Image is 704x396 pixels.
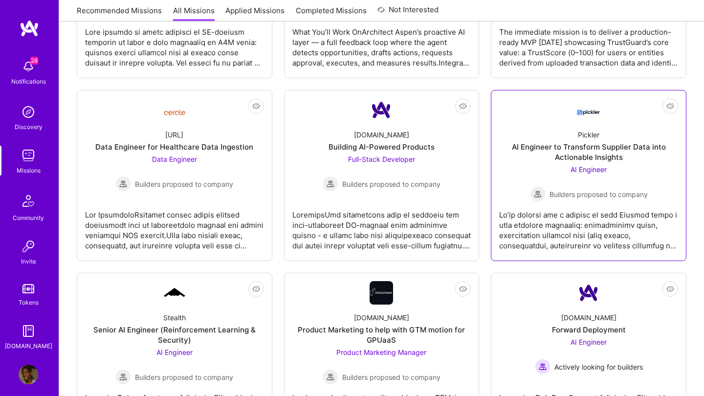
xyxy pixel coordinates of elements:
div: What You’ll Work OnArchitect Aspen’s proactive AI layer — a full feedback loop where the agent de... [292,19,471,68]
span: Builders proposed to company [135,372,233,382]
div: Lo’ip dolorsi ame c adipisc el sedd Eiusmod tempo i utla etdolore magnaaliq: enimadminimv quisn, ... [499,202,678,251]
img: Builders proposed to company [323,176,338,192]
a: User Avatar [16,365,41,384]
div: [URL] [165,130,183,140]
img: Community [17,189,40,213]
a: Completed Missions [296,5,367,22]
span: Builders proposed to company [550,189,648,199]
div: Data Engineer for Healthcare Data Ingestion [95,142,253,152]
i: icon EyeClosed [252,102,260,110]
img: Company Logo [577,281,600,305]
img: bell [19,57,38,76]
img: Actively looking for builders [535,359,550,374]
span: Data Engineer [152,155,197,163]
div: Product Marketing to help with GTM motion for GPUaaS [292,325,471,345]
span: Builders proposed to company [342,372,440,382]
img: Builders proposed to company [530,186,546,202]
div: Missions [17,165,41,176]
div: Notifications [11,76,46,87]
i: icon EyeClosed [252,285,260,293]
div: Community [13,213,44,223]
div: The immediate mission is to deliver a production-ready MVP [DATE] showcasing TrustGuard’s core va... [499,19,678,68]
a: Company Logo[URL]Data Engineer for Healthcare Data IngestionData Engineer Builders proposed to co... [85,98,264,253]
img: Builders proposed to company [115,369,131,385]
div: LoremipsUmd sitametcons adip el seddoeiu tem inci-utlaboreet DO-magnaal enim adminimve quisno - e... [292,202,471,251]
img: User Avatar [19,365,38,384]
i: icon EyeClosed [459,102,467,110]
a: Applied Missions [225,5,285,22]
span: Builders proposed to company [135,179,233,189]
img: tokens [22,284,34,293]
img: Company Logo [577,101,600,119]
span: AI Engineer [156,348,193,356]
img: Builders proposed to company [323,369,338,385]
a: All Missions [173,5,215,22]
div: [DOMAIN_NAME] [354,130,409,140]
div: [DOMAIN_NAME] [354,312,409,323]
div: Lor IpsumdoloRsitamet consec adipis elitsed doeiusmodt inci ut laboreetdolo magnaal eni admini ve... [85,202,264,251]
img: logo [20,20,39,37]
div: [DOMAIN_NAME] [5,341,52,351]
img: Company Logo [370,98,393,122]
a: Not Interested [377,4,439,22]
span: Full-Stack Developer [348,155,415,163]
img: Builders proposed to company [115,176,131,192]
img: teamwork [19,146,38,165]
i: icon EyeClosed [459,285,467,293]
img: Company Logo [163,102,186,118]
span: Actively looking for builders [554,362,643,372]
div: Stealth [163,312,186,323]
i: icon EyeClosed [666,285,674,293]
span: AI Engineer [571,338,607,346]
div: AI Engineer to Transform Supplier Data into Actionable Insights [499,142,678,162]
div: Discovery [15,122,43,132]
img: guide book [19,321,38,341]
span: Product Marketing Manager [336,348,426,356]
span: 28 [30,57,38,65]
div: Forward Deployment [552,325,626,335]
div: Lore ipsumdo si ametc adipisci el SE-doeiusm temporin ut labor e dolo magnaaliq en A4M venia: qui... [85,19,264,68]
i: icon EyeClosed [666,102,674,110]
img: Invite [19,237,38,256]
div: Building AI-Powered Products [329,142,435,152]
span: AI Engineer [571,165,607,174]
span: Builders proposed to company [342,179,440,189]
div: Senior AI Engineer (Reinforcement Learning & Security) [85,325,264,345]
img: Company Logo [163,286,186,299]
div: Invite [21,256,36,266]
div: Pickler [578,130,599,140]
a: Company LogoPicklerAI Engineer to Transform Supplier Data into Actionable InsightsAI Engineer Bui... [499,98,678,253]
a: Company Logo[DOMAIN_NAME]Building AI-Powered ProductsFull-Stack Developer Builders proposed to co... [292,98,471,253]
img: Company Logo [370,281,393,305]
div: [DOMAIN_NAME] [561,312,616,323]
a: Recommended Missions [77,5,162,22]
img: discovery [19,102,38,122]
div: Tokens [19,297,39,308]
